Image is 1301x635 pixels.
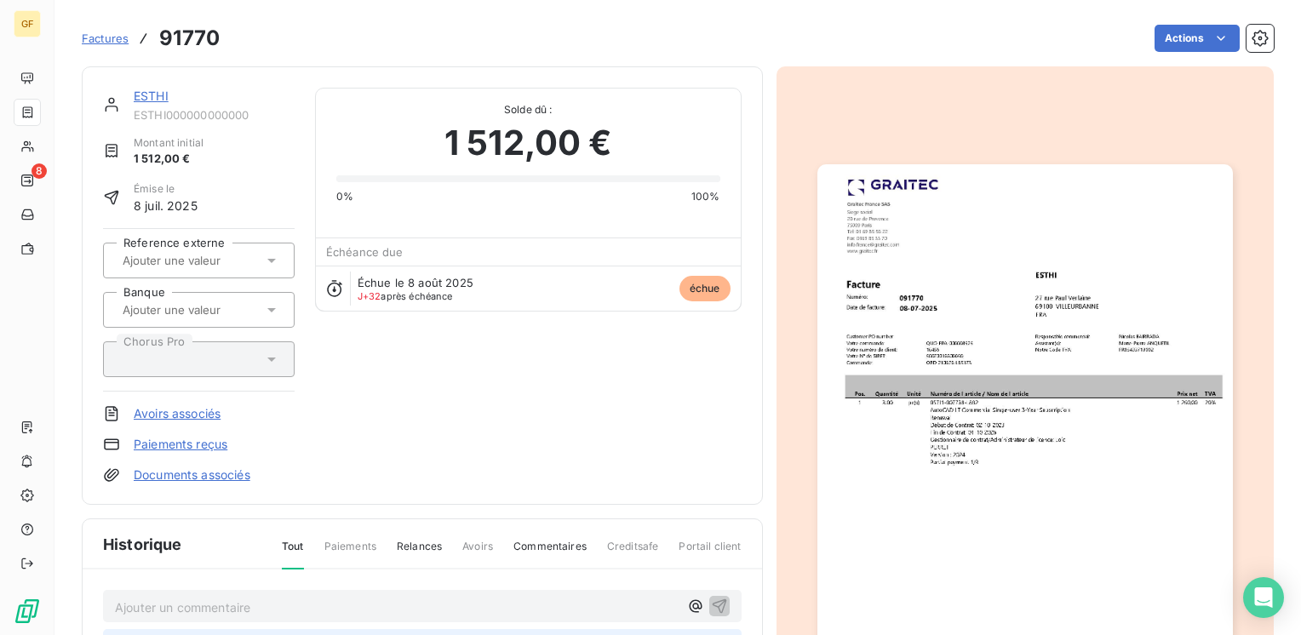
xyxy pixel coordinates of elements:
span: 0% [336,189,353,204]
h3: 91770 [159,23,220,54]
div: GF [14,10,41,37]
input: Ajouter une valeur [121,253,292,268]
span: 8 [32,163,47,179]
span: échue [679,276,731,301]
span: Avoirs [462,539,493,568]
input: Ajouter une valeur [121,302,292,317]
span: après échéance [358,291,453,301]
span: Échue le 8 août 2025 [358,276,473,289]
span: Creditsafe [607,539,659,568]
span: Commentaires [513,539,587,568]
span: 1 512,00 € [134,151,203,168]
span: Émise le [134,181,198,197]
span: Montant initial [134,135,203,151]
span: Relances [397,539,442,568]
span: 8 juil. 2025 [134,197,198,215]
button: Actions [1155,25,1240,52]
span: 1 512,00 € [444,117,612,169]
span: Échéance due [326,245,404,259]
a: Factures [82,30,129,47]
span: Paiements [324,539,376,568]
span: Historique [103,533,182,556]
span: Solde dû : [336,102,720,117]
a: ESTHI [134,89,169,103]
span: Factures [82,31,129,45]
a: Documents associés [134,466,250,483]
span: ESTHI000000000000 [134,108,295,122]
a: Paiements reçus [134,436,227,453]
span: Portail client [679,539,741,568]
img: Logo LeanPay [14,598,41,625]
a: Avoirs associés [134,405,221,422]
div: Open Intercom Messenger [1243,577,1284,618]
span: 100% [691,189,720,204]
span: J+32 [358,290,381,302]
span: Tout [282,539,304,569]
